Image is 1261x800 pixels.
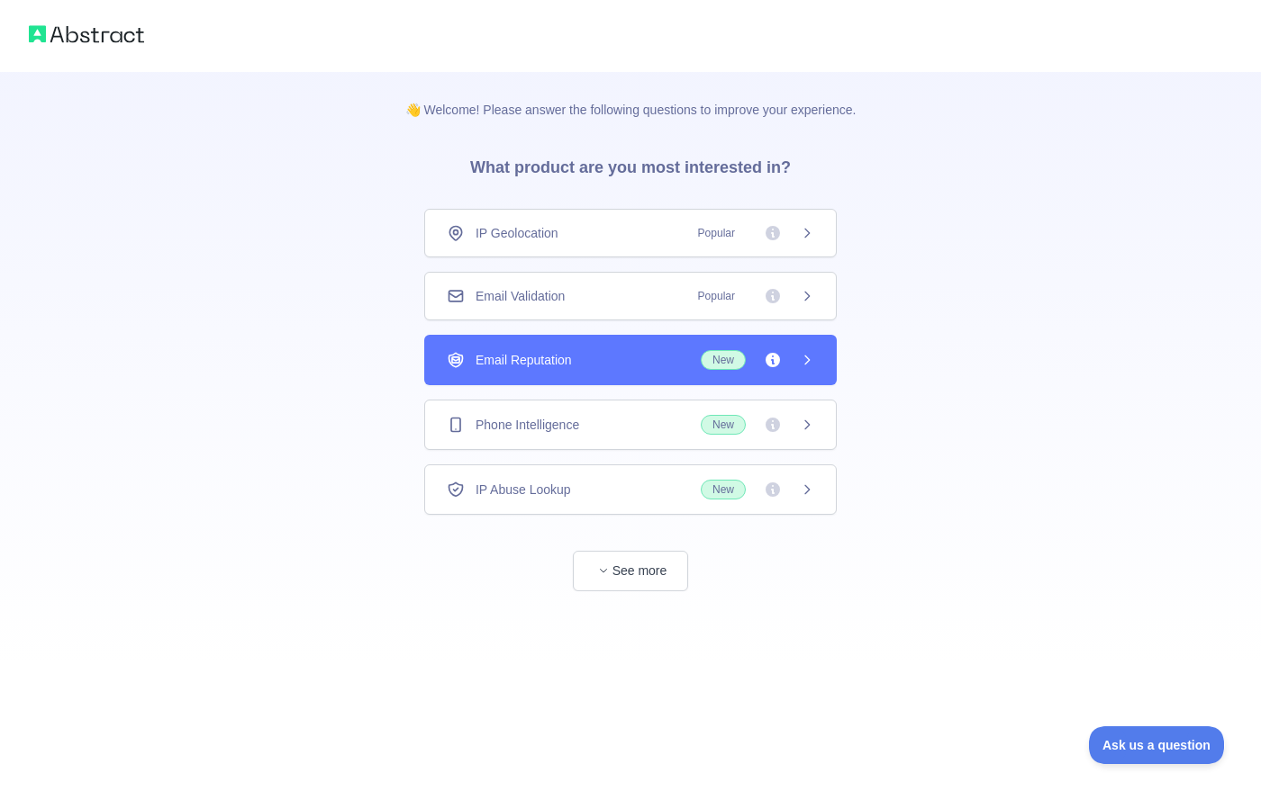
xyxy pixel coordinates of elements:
[476,481,571,499] span: IP Abuse Lookup
[701,350,746,370] span: New
[701,415,746,435] span: New
[573,551,688,591] button: See more
[476,416,579,434] span: Phone Intelligence
[29,22,144,47] img: Abstract logo
[1089,726,1225,764] iframe: Toggle Customer Support
[376,72,885,119] p: 👋 Welcome! Please answer the following questions to improve your experience.
[476,224,558,242] span: IP Geolocation
[476,287,565,305] span: Email Validation
[441,119,820,209] h3: What product are you most interested in?
[687,224,746,242] span: Popular
[476,351,572,369] span: Email Reputation
[701,480,746,499] span: New
[687,287,746,305] span: Popular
